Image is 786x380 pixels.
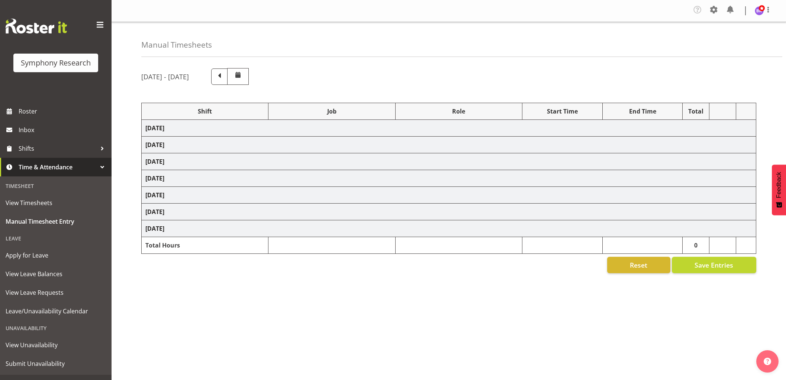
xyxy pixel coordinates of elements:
span: Leave/Unavailability Calendar [6,306,106,317]
div: Unavailability [2,320,110,336]
div: Symphony Research [21,57,91,68]
td: Total Hours [142,237,268,254]
a: View Unavailability [2,336,110,354]
div: Total [686,107,705,116]
div: Leave [2,231,110,246]
div: End Time [606,107,679,116]
a: Leave/Unavailability Calendar [2,302,110,320]
div: Shift [145,107,264,116]
td: [DATE] [142,170,756,187]
td: [DATE] [142,204,756,220]
span: View Leave Requests [6,287,106,298]
h5: [DATE] - [DATE] [141,73,189,81]
span: View Unavailability [6,339,106,351]
a: Apply for Leave [2,246,110,265]
td: [DATE] [142,187,756,204]
a: View Timesheets [2,194,110,212]
span: Shifts [19,143,97,154]
td: [DATE] [142,153,756,170]
div: Role [399,107,518,116]
button: Reset [607,257,670,273]
span: Reset [630,260,647,270]
span: Submit Unavailability [6,358,106,369]
span: Inbox [19,124,108,135]
span: Manual Timesheet Entry [6,216,106,227]
span: View Timesheets [6,197,106,208]
button: Feedback - Show survey [772,165,786,215]
span: Feedback [776,172,782,198]
a: View Leave Requests [2,283,110,302]
h4: Manual Timesheets [141,41,212,49]
td: [DATE] [142,137,756,153]
div: Start Time [526,107,599,116]
img: Rosterit website logo [6,19,67,33]
a: View Leave Balances [2,265,110,283]
td: 0 [683,237,709,254]
a: Manual Timesheet Entry [2,212,110,231]
td: [DATE] [142,220,756,237]
span: Time & Attendance [19,162,97,173]
span: Apply for Leave [6,250,106,261]
span: Roster [19,106,108,117]
td: [DATE] [142,120,756,137]
button: Save Entries [672,257,756,273]
img: bhavik-kanna1260.jpg [755,6,764,15]
img: help-xxl-2.png [764,358,771,365]
div: Timesheet [2,178,110,194]
span: View Leave Balances [6,268,106,280]
span: Save Entries [695,260,733,270]
a: Submit Unavailability [2,354,110,373]
div: Job [272,107,391,116]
